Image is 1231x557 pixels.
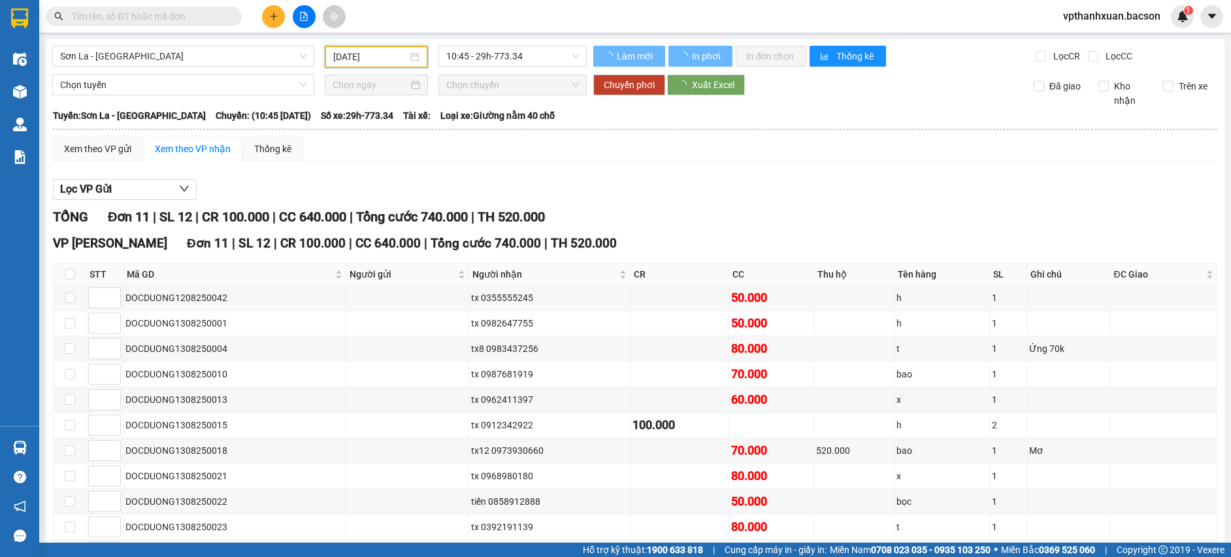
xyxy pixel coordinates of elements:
div: tx 0912342922 [471,418,628,432]
span: 10:45 - 29h-773.34 [446,46,579,66]
div: 80.000 [731,340,812,358]
div: 2 [992,418,1024,432]
span: vpthanhxuan.bacson [1053,8,1171,24]
span: SL 12 [238,236,271,251]
span: Người gửi [350,267,455,281]
span: message [14,530,26,542]
div: DOCDUONG1308250010 [125,367,344,381]
div: Xem theo VP gửi [64,142,131,156]
img: warehouse-icon [13,441,27,454]
div: h [896,291,987,305]
span: VP [PERSON_NAME] [53,236,167,251]
td: DOCDUONG1308250022 [123,489,346,515]
div: 1 [992,469,1024,483]
div: 1 [992,291,1024,305]
span: Sơn La - Hà Nội [60,46,306,66]
td: DOCDUONG1308250013 [123,387,346,413]
span: Lọc CR [1048,49,1082,63]
div: 520.000 [816,443,892,458]
span: 1 [1186,6,1190,15]
b: GỬI : VP [PERSON_NAME] [16,95,228,116]
span: | [349,236,352,251]
button: plus [262,5,285,28]
th: STT [86,264,123,285]
div: bao [896,367,987,381]
button: Làm mới [593,46,665,67]
div: DOCDUONG1308250001 [125,316,344,330]
div: DOCDUONG1308250004 [125,342,344,356]
span: | [713,543,715,557]
div: tx 0962411397 [471,392,628,407]
span: loading [679,52,690,61]
div: Ứng 70k [1029,342,1108,356]
span: Trên xe [1174,79,1213,93]
th: SL [990,264,1026,285]
div: 60.000 [731,390,812,409]
span: CC 640.000 [355,236,421,251]
span: | [350,209,353,225]
th: CC [729,264,814,285]
img: warehouse-icon [13,85,27,99]
td: DOCDUONG1308250001 [123,311,346,336]
span: | [195,209,199,225]
span: Lọc VP Gửi [60,181,112,197]
strong: 0708 023 035 - 0935 103 250 [871,545,991,555]
span: Miền Nam [830,543,991,557]
img: warehouse-icon [13,52,27,66]
span: | [424,236,427,251]
div: tx 0392191139 [471,520,628,534]
button: Xuất Excel [667,74,745,95]
div: DOCDUONG1308250013 [125,392,344,407]
div: 50.000 [731,314,812,332]
input: 12/08/2025 [333,50,408,64]
span: notification [14,500,26,513]
div: h [896,418,987,432]
th: Thu hộ [814,264,895,285]
th: CR [631,264,729,285]
div: tx 0982647755 [471,316,628,330]
span: loading [604,52,615,61]
button: aim [323,5,346,28]
span: CC 640.000 [279,209,346,225]
div: 80.000 [731,467,812,485]
span: question-circle [14,471,26,483]
div: 1 [992,443,1024,458]
div: 1 [992,520,1024,534]
div: Xem theo VP nhận [155,142,231,156]
span: Cung cấp máy in - giấy in: [725,543,827,557]
button: file-add [293,5,316,28]
span: Chọn chuyến [446,75,579,95]
td: DOCDUONG1308250004 [123,336,346,362]
td: DOCDUONG1208250042 [123,285,346,311]
div: Mơ [1029,443,1108,458]
div: 1 [992,494,1024,509]
img: warehouse-icon [13,118,27,131]
img: icon-new-feature [1177,10,1189,22]
span: plus [269,12,278,21]
span: Hỗ trợ kỹ thuật: [583,543,703,557]
img: solution-icon [13,150,27,164]
li: Hotline: 0965551559 [122,48,546,65]
div: bọc [896,494,987,509]
span: Chọn tuyến [60,75,306,95]
span: ⚪️ [994,547,998,552]
button: Lọc VP Gửi [53,179,197,200]
span: | [1105,543,1107,557]
span: | [272,209,276,225]
span: Lọc CC [1100,49,1134,63]
div: 100.000 [632,416,727,434]
div: x [896,469,987,483]
th: Ghi chú [1027,264,1111,285]
span: Tổng cước 740.000 [431,236,541,251]
span: Thống kê [836,49,876,63]
div: tx 0968980180 [471,469,628,483]
strong: 0369 525 060 [1039,545,1095,555]
div: tx 0355555245 [471,291,628,305]
sup: 1 [1184,6,1193,15]
button: Chuyển phơi [593,74,665,95]
button: bar-chartThống kê [810,46,886,67]
div: DOCDUONG1308250022 [125,494,344,509]
span: search [54,12,63,21]
span: Chuyến: (10:45 [DATE]) [216,108,311,123]
td: DOCDUONG1308250021 [123,464,346,489]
